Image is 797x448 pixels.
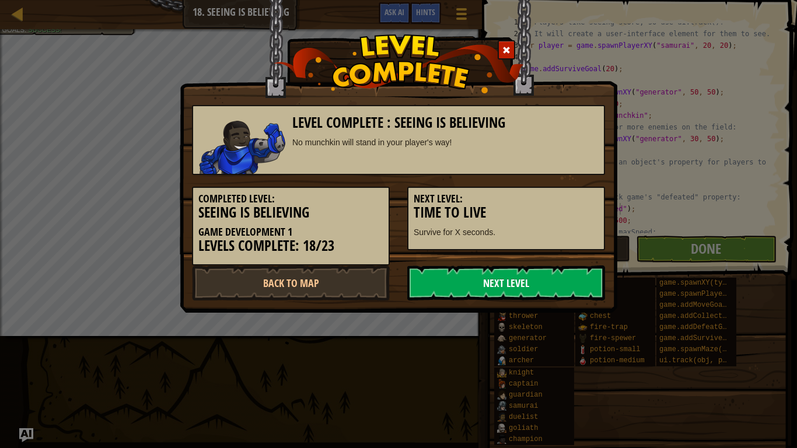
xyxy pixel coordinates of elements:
img: stalwart.png [199,121,285,174]
h3: Time To Live [414,205,599,220]
a: Back to Map [192,265,390,300]
h3: Seeing is Believing [198,205,383,220]
h3: Levels Complete: 18/23 [198,238,383,254]
h5: Next Level: [414,193,599,205]
h3: Level Complete : Seeing is Believing [292,115,599,131]
img: level_complete.png [274,34,524,93]
div: No munchkin will stand in your player's way! [292,136,599,148]
p: Survive for X seconds. [414,226,599,238]
h5: Game Development 1 [198,226,383,238]
h5: Completed Level: [198,193,383,205]
a: Next Level [407,265,605,300]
